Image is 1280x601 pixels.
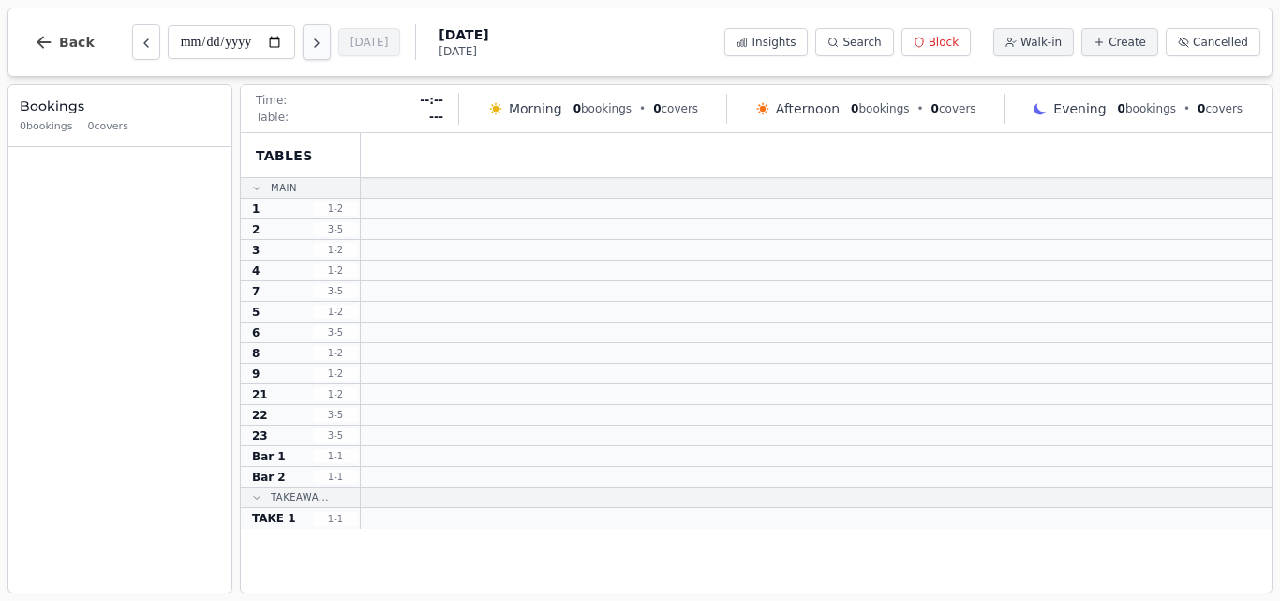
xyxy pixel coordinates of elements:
[256,146,313,165] span: Tables
[252,387,268,402] span: 21
[1118,101,1176,116] span: bookings
[132,24,160,60] button: Previous day
[313,470,358,484] span: 1 - 1
[931,101,976,116] span: covers
[256,93,287,108] span: Time:
[252,511,296,526] span: TAKE 1
[313,428,358,443] span: 3 - 5
[88,119,128,135] span: 0 covers
[271,181,297,195] span: Main
[776,99,840,118] span: Afternoon
[20,97,220,115] h3: Bookings
[1118,102,1125,115] span: 0
[313,284,358,298] span: 3 - 5
[252,202,260,217] span: 1
[1109,35,1146,50] span: Create
[252,367,260,382] span: 9
[313,325,358,339] span: 3 - 5
[252,305,260,320] span: 5
[313,222,358,236] span: 3 - 5
[252,222,260,237] span: 2
[929,35,959,50] span: Block
[252,263,260,278] span: 4
[313,346,358,360] span: 1 - 2
[429,110,443,125] span: ---
[639,101,646,116] span: •
[653,101,698,116] span: covers
[1198,102,1205,115] span: 0
[1166,28,1260,56] button: Cancelled
[252,346,260,361] span: 8
[313,512,358,526] span: 1 - 1
[439,44,488,59] span: [DATE]
[724,28,808,56] button: Insights
[1053,99,1106,118] span: Evening
[573,101,632,116] span: bookings
[653,102,661,115] span: 0
[313,305,358,319] span: 1 - 2
[20,20,110,65] button: Back
[1193,35,1248,50] span: Cancelled
[313,202,358,216] span: 1 - 2
[851,102,858,115] span: 0
[1020,35,1062,50] span: Walk-in
[313,367,358,381] span: 1 - 2
[313,449,358,463] span: 1 - 1
[1183,101,1190,116] span: •
[509,99,562,118] span: Morning
[313,263,358,278] span: 1 - 2
[901,28,971,56] button: Block
[271,490,329,504] span: Takeawa...
[313,387,358,401] span: 1 - 2
[752,35,796,50] span: Insights
[917,101,924,116] span: •
[993,28,1074,56] button: Walk-in
[313,243,358,257] span: 1 - 2
[931,102,939,115] span: 0
[252,470,286,485] span: Bar 2
[313,408,358,422] span: 3 - 5
[252,325,260,340] span: 6
[252,428,268,443] span: 23
[420,93,443,108] span: --:--
[252,284,260,299] span: 7
[573,102,581,115] span: 0
[303,24,331,60] button: Next day
[252,449,286,464] span: Bar 1
[851,101,909,116] span: bookings
[842,35,881,50] span: Search
[252,408,268,423] span: 22
[256,110,289,125] span: Table:
[20,119,73,135] span: 0 bookings
[1081,28,1158,56] button: Create
[338,28,401,56] button: [DATE]
[1198,101,1243,116] span: covers
[439,25,488,44] span: [DATE]
[815,28,893,56] button: Search
[59,36,95,49] span: Back
[252,243,260,258] span: 3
